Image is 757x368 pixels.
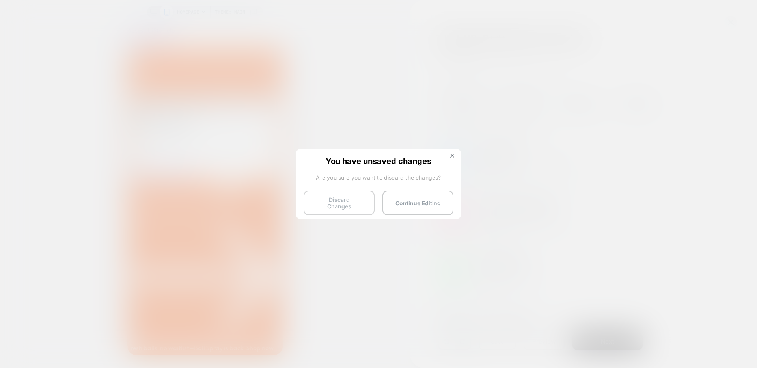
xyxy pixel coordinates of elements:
span: You have unsaved changes [304,156,453,164]
img: close [450,154,454,158]
button: Continue Editing [382,191,453,215]
iframe: Kodif Chat widget [121,295,156,330]
button: Discard Changes [304,191,375,215]
span: Are you sure you want to discard the changes? [304,174,453,181]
